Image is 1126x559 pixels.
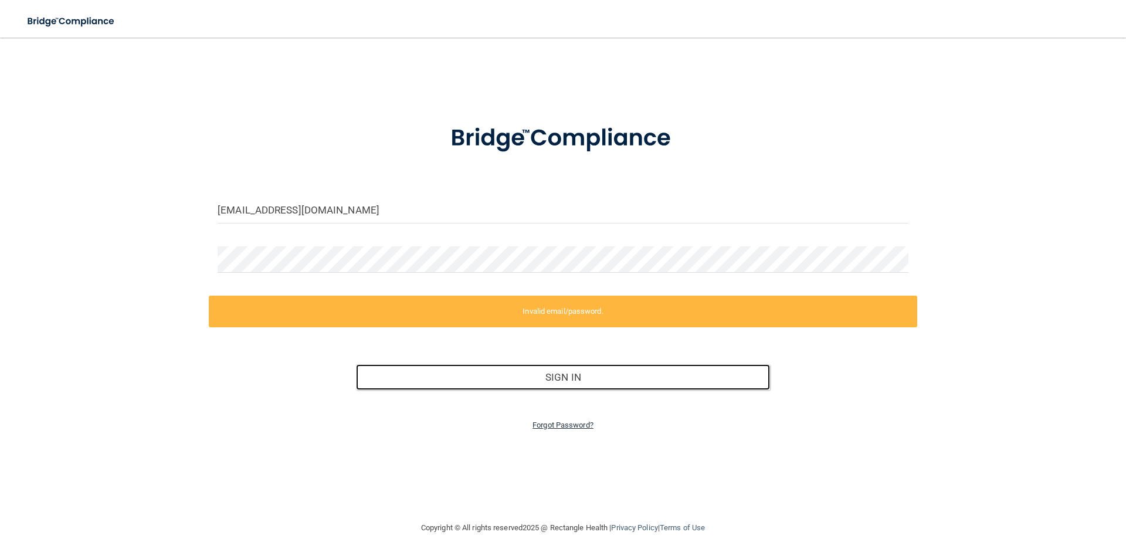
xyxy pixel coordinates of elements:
[611,523,657,532] a: Privacy Policy
[18,9,126,33] img: bridge_compliance_login_screen.278c3ca4.svg
[218,197,908,223] input: Email
[426,108,700,169] img: bridge_compliance_login_screen.278c3ca4.svg
[533,421,593,429] a: Forgot Password?
[923,476,1112,523] iframe: Drift Widget Chat Controller
[349,509,777,547] div: Copyright © All rights reserved 2025 @ Rectangle Health | |
[660,523,705,532] a: Terms of Use
[356,364,771,390] button: Sign In
[209,296,917,327] label: Invalid email/password.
